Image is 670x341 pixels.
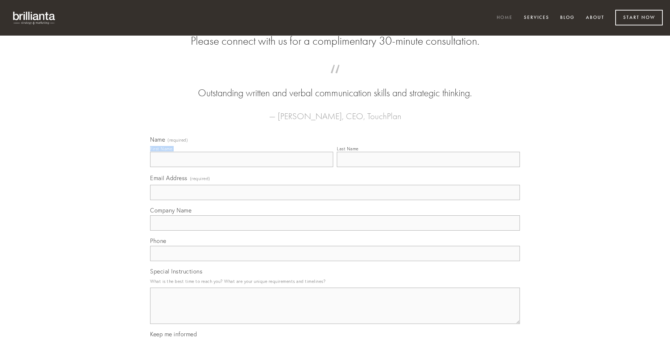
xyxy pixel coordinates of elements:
[162,100,508,123] figcaption: — [PERSON_NAME], CEO, TouchPlan
[492,12,517,24] a: Home
[337,146,359,151] div: Last Name
[150,276,520,286] p: What is the best time to reach you? What are your unique requirements and timelines?
[615,10,663,25] a: Start Now
[519,12,554,24] a: Services
[162,72,508,86] span: “
[555,12,579,24] a: Blog
[150,174,187,182] span: Email Address
[167,138,188,142] span: (required)
[581,12,609,24] a: About
[150,146,172,151] div: First Name
[150,207,191,214] span: Company Name
[150,330,197,338] span: Keep me informed
[190,174,210,183] span: (required)
[7,7,62,28] img: brillianta - research, strategy, marketing
[150,268,202,275] span: Special Instructions
[150,237,166,244] span: Phone
[150,34,520,48] h2: Please connect with us for a complimentary 30-minute consultation.
[150,136,165,143] span: Name
[162,72,508,100] blockquote: Outstanding written and verbal communication skills and strategic thinking.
